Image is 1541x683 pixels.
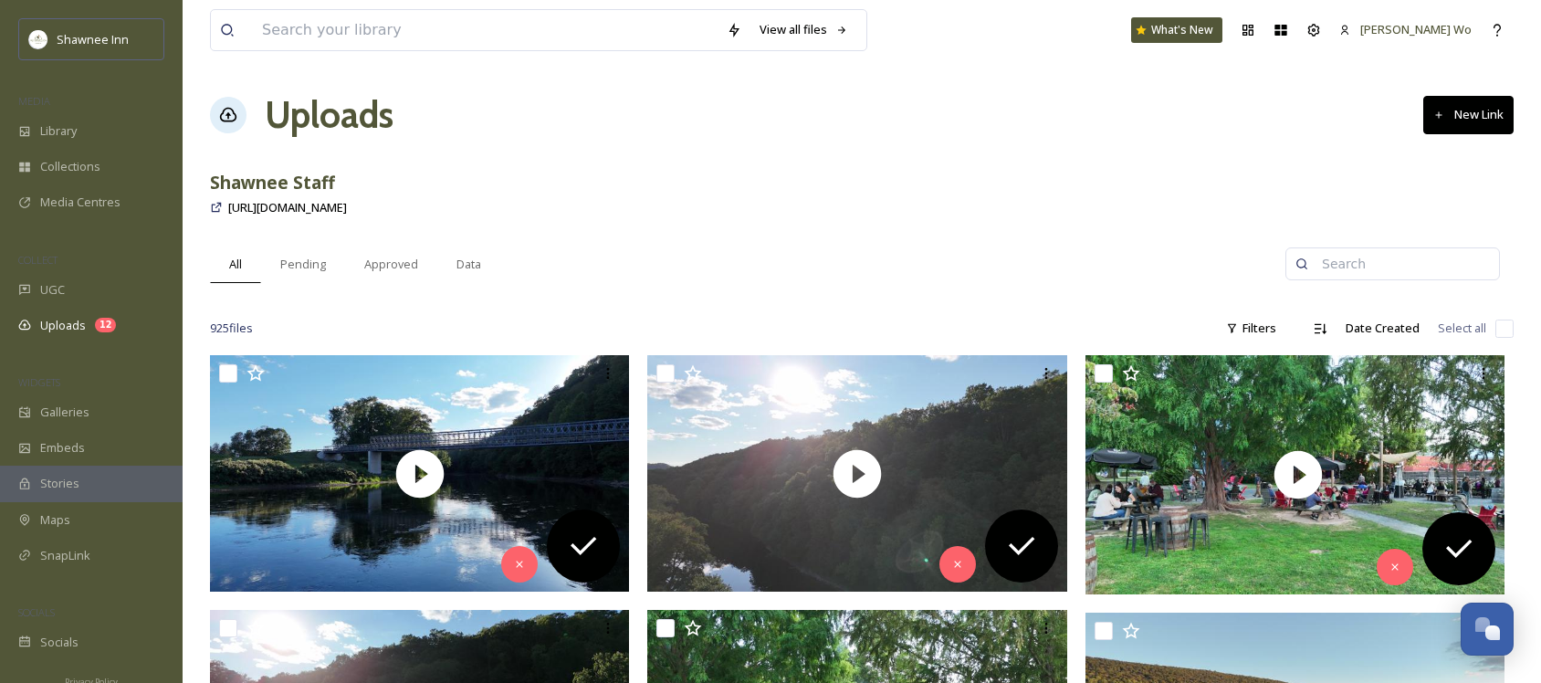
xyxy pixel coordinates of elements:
span: MEDIA [18,94,50,108]
span: SOCIALS [18,605,55,619]
span: COLLECT [18,253,58,267]
span: Uploads [40,317,86,334]
a: View all files [750,12,857,47]
img: thumbnail [647,355,1067,592]
div: Filters [1217,310,1285,346]
span: Embeds [40,439,85,457]
span: Galleries [40,404,89,421]
input: Search your library [253,10,718,50]
a: What's New [1131,17,1222,43]
span: UGC [40,281,65,299]
img: thumbnail [1085,355,1511,594]
strong: Shawnee Staff [210,170,335,194]
span: Collections [40,158,100,175]
a: [URL][DOMAIN_NAME] [228,196,347,218]
div: Date Created [1337,310,1429,346]
span: Socials [40,634,79,651]
a: [PERSON_NAME] Wo [1330,12,1481,47]
span: Shawnee Inn [57,31,129,47]
span: [PERSON_NAME] Wo [1360,21,1472,37]
span: Pending [280,256,326,273]
span: WIDGETS [18,375,60,389]
img: shawnee-300x300.jpg [29,30,47,48]
span: All [229,256,242,273]
span: Library [40,122,77,140]
span: [URL][DOMAIN_NAME] [228,199,347,215]
span: SnapLink [40,547,90,564]
span: Stories [40,475,79,492]
span: Media Centres [40,194,121,211]
img: thumbnail [210,355,630,592]
a: Uploads [265,88,393,142]
button: New Link [1423,96,1514,133]
div: 12 [95,318,116,332]
span: Data [456,256,481,273]
span: Approved [364,256,418,273]
span: 925 file s [210,320,253,337]
span: Maps [40,511,70,529]
input: Search [1313,246,1490,282]
button: Open Chat [1461,603,1514,656]
span: Select all [1438,320,1486,337]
